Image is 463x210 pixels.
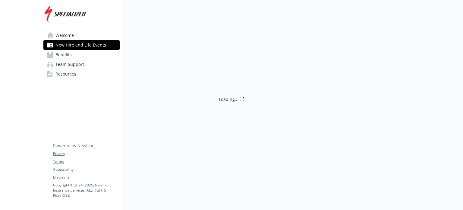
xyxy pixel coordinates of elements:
[43,31,120,40] a: Welcome
[53,151,119,157] a: Privacy
[55,40,106,50] span: New Hire and Life Events
[55,31,74,40] span: Welcome
[43,40,120,50] a: New Hire and Life Events
[53,175,119,180] a: Disclaimer
[55,50,72,60] span: Benefits
[43,69,120,79] a: Resources
[43,60,120,69] a: Team Support
[53,159,119,164] a: Terms
[55,60,84,69] span: Team Support
[53,167,119,172] a: Accessibility
[43,50,120,60] a: Benefits
[55,69,76,79] span: Resources
[219,96,238,102] div: Loading...
[53,183,119,198] p: Copyright © 2024 - 2025 , Newfront Insurance Services, ALL RIGHTS RESERVED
